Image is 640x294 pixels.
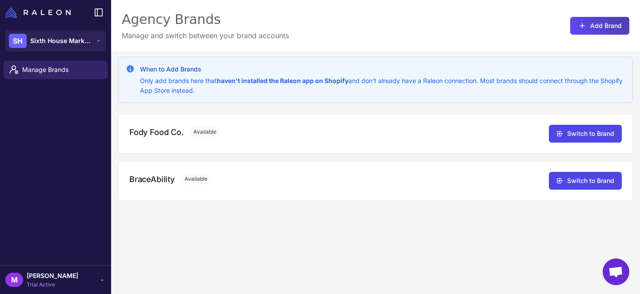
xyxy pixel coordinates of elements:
[122,30,289,41] p: Manage and switch between your brand accounts
[30,36,92,46] span: Sixth House Marketing
[5,7,71,18] img: Raleon Logo
[5,273,23,287] div: M
[570,17,629,35] button: Add Brand
[5,30,106,52] button: SHSixth House Marketing
[140,64,625,74] h3: When to Add Brands
[180,173,212,185] span: Available
[4,60,108,79] a: Manage Brands
[9,34,27,48] div: SH
[27,281,78,289] span: Trial Active
[122,11,289,28] div: Agency Brands
[129,173,175,185] h3: BraceAbility
[27,271,78,281] span: [PERSON_NAME]
[140,76,625,95] p: Only add brands here that and don't already have a Raleon connection. Most brands should connect ...
[217,77,348,84] strong: haven't installed the Raleon app on Shopify
[189,126,221,138] span: Available
[22,65,100,75] span: Manage Brands
[129,126,184,138] h3: Fody Food Co.
[549,172,622,190] button: Switch to Brand
[549,125,622,143] button: Switch to Brand
[603,258,629,285] a: Open chat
